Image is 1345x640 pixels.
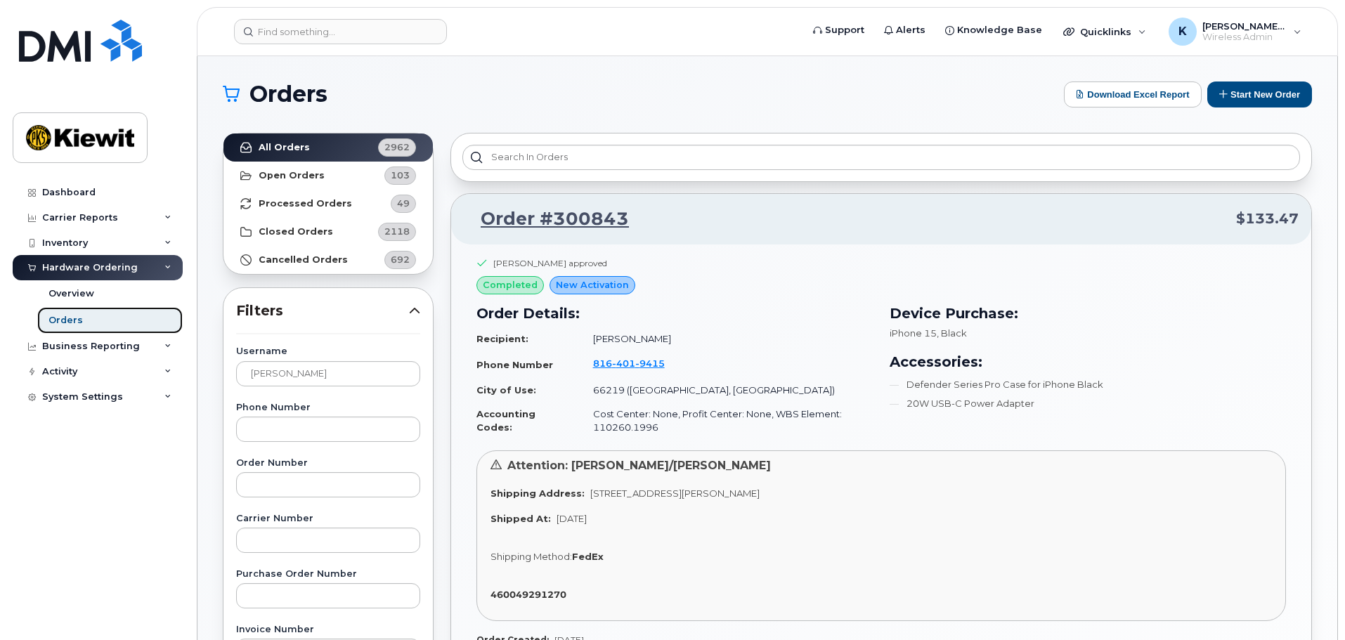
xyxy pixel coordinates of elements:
span: [STREET_ADDRESS][PERSON_NAME] [590,488,760,499]
strong: Accounting Codes: [476,408,535,433]
td: 66219 ([GEOGRAPHIC_DATA], [GEOGRAPHIC_DATA]) [580,378,873,403]
span: New Activation [556,278,629,292]
li: 20W USB-C Power Adapter [890,397,1286,410]
h3: Order Details: [476,303,873,324]
strong: FedEx [572,551,604,562]
iframe: Messenger Launcher [1284,579,1334,629]
label: Order Number [236,459,420,468]
li: Defender Series Pro Case for iPhone Black [890,378,1286,391]
h3: Accessories: [890,351,1286,372]
a: Cancelled Orders692 [223,246,433,274]
td: Cost Center: None, Profit Center: None, WBS Element: 110260.1996 [580,402,873,439]
div: [PERSON_NAME] approved [493,257,607,269]
strong: Shipped At: [490,513,551,524]
a: Processed Orders49 [223,190,433,218]
strong: Shipping Address: [490,488,585,499]
strong: Open Orders [259,170,325,181]
span: 2118 [384,225,410,238]
strong: Cancelled Orders [259,254,348,266]
a: All Orders2962 [223,133,433,162]
span: 49 [397,197,410,210]
td: [PERSON_NAME] [580,327,873,351]
input: Search in orders [462,145,1300,170]
a: Closed Orders2118 [223,218,433,246]
label: Invoice Number [236,625,420,634]
strong: All Orders [259,142,310,153]
span: [DATE] [557,513,587,524]
span: 2962 [384,141,410,154]
span: iPhone 15 [890,327,937,339]
span: 9415 [635,358,665,369]
a: 8164019415 [593,358,682,369]
strong: Phone Number [476,359,553,370]
button: Download Excel Report [1064,81,1202,107]
h3: Device Purchase: [890,303,1286,324]
span: completed [483,278,538,292]
strong: 460049291270 [490,589,566,600]
span: 401 [612,358,635,369]
span: 692 [391,253,410,266]
span: $133.47 [1236,209,1299,229]
a: Open Orders103 [223,162,433,190]
span: 816 [593,358,665,369]
strong: Closed Orders [259,226,333,237]
button: Start New Order [1207,81,1312,107]
span: , Black [937,327,967,339]
strong: Recipient: [476,333,528,344]
label: Phone Number [236,403,420,412]
label: Purchase Order Number [236,570,420,579]
span: Attention: [PERSON_NAME]/[PERSON_NAME] [507,459,771,472]
a: 460049291270 [490,589,572,600]
span: Shipping Method: [490,551,572,562]
strong: City of Use: [476,384,536,396]
label: Carrier Number [236,514,420,523]
label: Username [236,347,420,356]
span: Filters [236,301,409,321]
span: Orders [249,84,327,105]
strong: Processed Orders [259,198,352,209]
a: Order #300843 [464,207,629,232]
span: 103 [391,169,410,182]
